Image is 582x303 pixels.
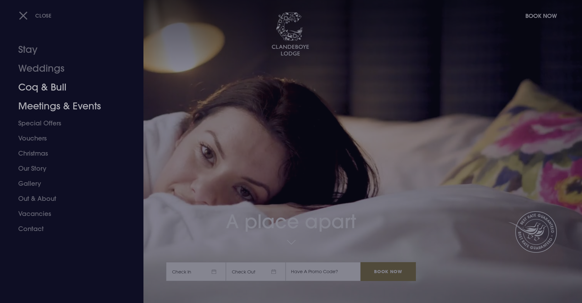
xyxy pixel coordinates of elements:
[35,12,52,19] span: Close
[18,161,118,176] a: Our Story
[18,97,118,116] a: Meetings & Events
[18,206,118,221] a: Vacancies
[19,9,52,22] button: Close
[18,59,118,78] a: Weddings
[18,40,118,59] a: Stay
[18,116,118,131] a: Special Offers
[18,78,118,97] a: Coq & Bull
[18,176,118,191] a: Gallery
[18,221,118,236] a: Contact
[18,131,118,146] a: Vouchers
[18,191,118,206] a: Out & About
[18,146,118,161] a: Christmas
